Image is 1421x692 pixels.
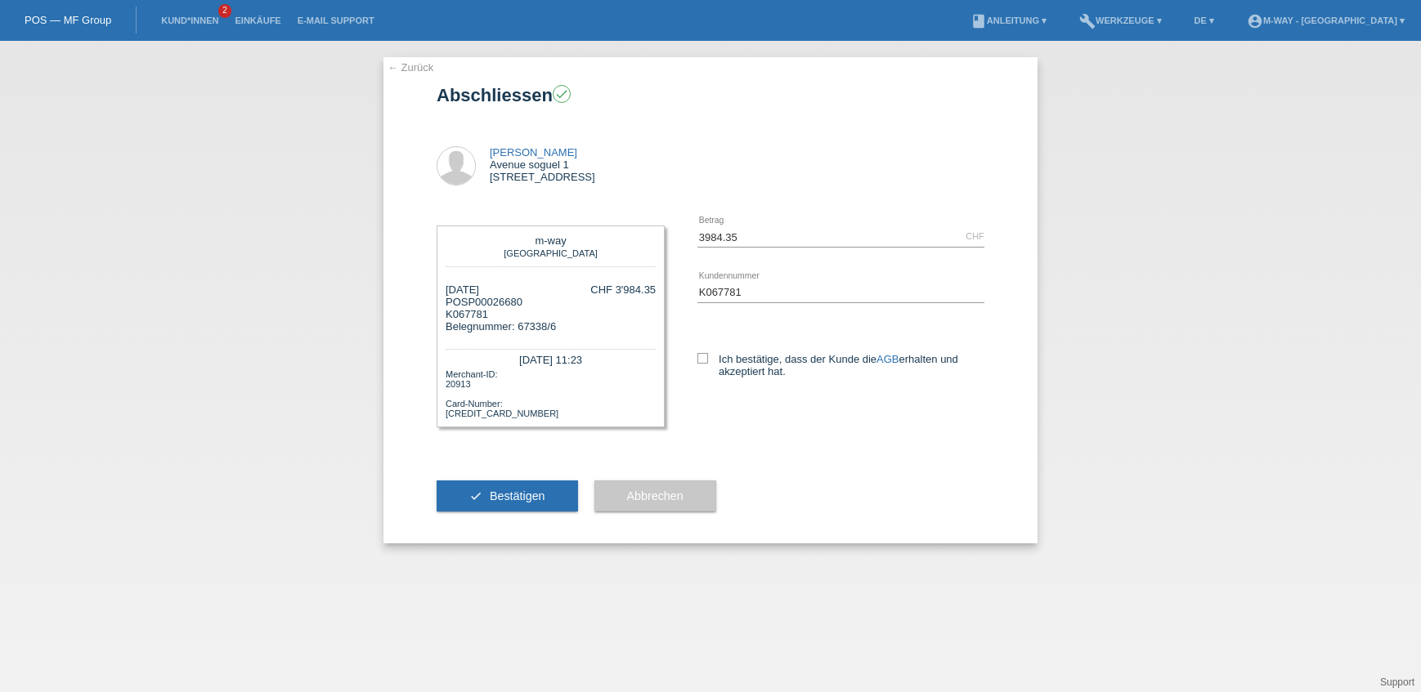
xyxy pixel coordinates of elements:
[490,146,577,158] a: [PERSON_NAME]
[388,61,433,74] a: ← Zurück
[218,4,231,18] span: 2
[962,16,1055,25] a: bookAnleitung ▾
[970,13,987,29] i: book
[490,489,545,502] span: Bestätigen
[450,247,652,258] div: [GEOGRAPHIC_DATA]
[446,283,556,333] div: [DATE] POSP00026680 Belegnummer: 67338/6
[490,146,595,183] div: Avenue soguel 1 [STREET_ADDRESS]
[469,489,482,502] i: check
[1079,13,1096,29] i: build
[627,489,684,502] span: Abbrechen
[437,85,984,105] h1: Abschliessen
[446,308,488,320] span: K067781
[1247,13,1263,29] i: account_circle
[446,349,656,368] div: [DATE] 11:23
[226,16,289,25] a: Einkäufe
[590,283,656,296] div: CHF 3'984.35
[153,16,226,25] a: Kund*innen
[1186,16,1222,25] a: DE ▾
[554,87,569,101] i: check
[876,353,899,365] a: AGB
[25,14,111,26] a: POS — MF Group
[437,480,578,511] button: check Bestätigen
[1239,16,1413,25] a: account_circlem-way - [GEOGRAPHIC_DATA] ▾
[450,234,652,247] div: m-way
[966,231,984,241] div: CHF
[697,353,984,377] label: Ich bestätige, dass der Kunde die erhalten und akzeptiert hat.
[1071,16,1170,25] a: buildWerkzeuge ▾
[594,480,716,511] button: Abbrechen
[289,16,383,25] a: E-Mail Support
[1380,676,1414,688] a: Support
[446,368,656,418] div: Merchant-ID: 20913 Card-Number: [CREDIT_CARD_NUMBER]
